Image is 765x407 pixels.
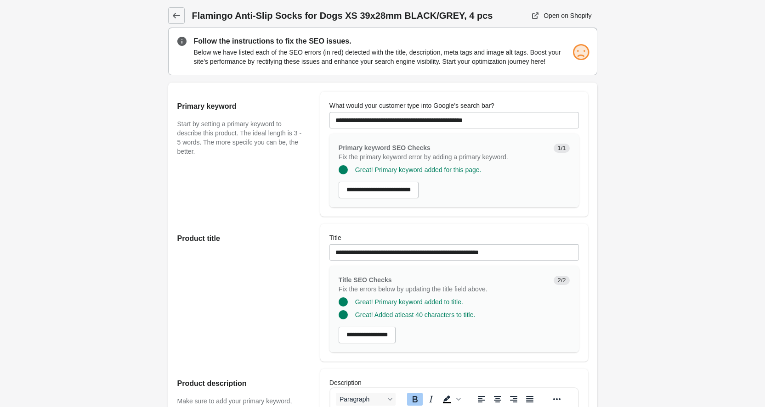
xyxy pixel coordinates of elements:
a: Open on Shopify [527,7,597,24]
img: sad.png [572,43,590,61]
span: 1/1 [554,144,569,153]
h2: Product description [177,378,302,389]
button: Blocks [336,393,396,406]
button: Bold [407,393,423,406]
div: Open on Shopify [544,12,591,19]
span: Great! Primary keyword added to title. [355,298,463,306]
span: Great! Primary keyword added for this page. [355,166,482,173]
span: Title SEO Checks [339,276,392,284]
p: Fix the errors below by updating the title field above. [339,284,547,294]
p: Fix the primary keyword error by adding a primary keyword. [339,152,547,162]
p: Below we have listed each of the SEO errors (in red) detected with the title, description, meta t... [194,48,588,66]
button: Align right [506,393,521,406]
span: Primary keyword SEO Checks [339,144,431,151]
span: Great! Added atleast 40 characters to title. [355,311,475,318]
p: Start by setting a primary keyword to describe this product. The ideal length is 3 - 5 words. The... [177,119,302,156]
div: Background color [439,393,462,406]
h1: Flamingo Anti-Slip Socks for Dogs XS 39x28mm BLACK/GREY, 4 pcs [192,9,506,22]
span: Paragraph [340,396,385,403]
button: Justify [522,393,538,406]
label: Title [329,233,341,242]
button: Italic [423,393,439,406]
h2: Primary keyword [177,101,302,112]
button: Reveal or hide additional toolbar items [549,393,565,406]
button: Align left [474,393,489,406]
h2: Product title [177,233,302,244]
p: Follow the instructions to fix the SEO issues. [194,36,588,47]
button: Align center [490,393,505,406]
label: What would your customer type into Google's search bar? [329,101,494,110]
span: 2/2 [554,276,569,285]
